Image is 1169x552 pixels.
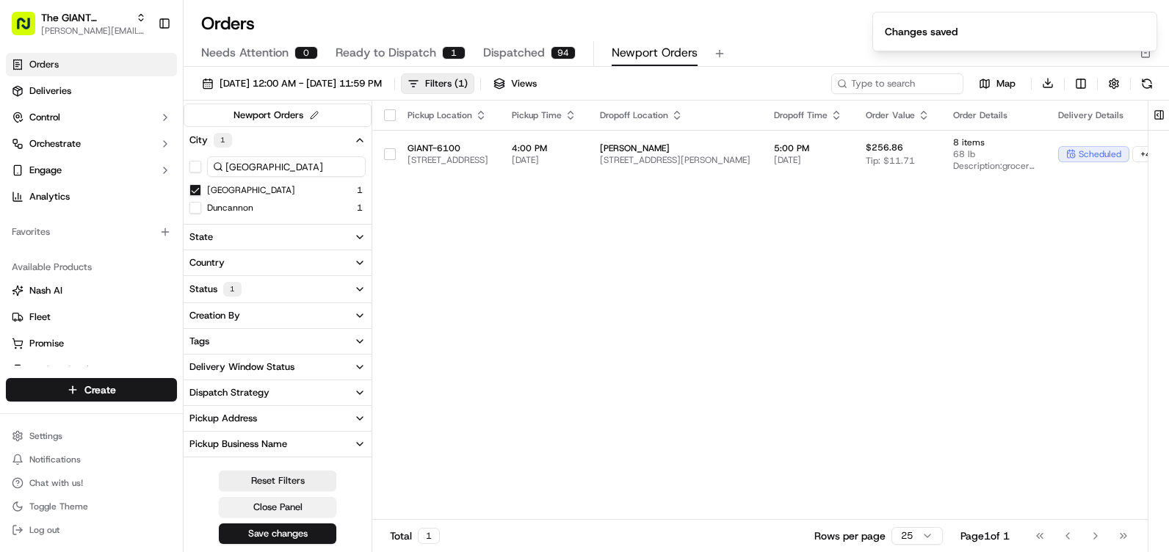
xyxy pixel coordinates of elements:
[12,363,171,377] a: Product Catalog
[511,77,537,90] span: Views
[6,520,177,540] button: Log out
[15,15,44,44] img: Nash
[29,310,51,324] span: Fleet
[1079,148,1121,160] span: scheduled
[357,184,363,196] span: 1
[953,109,1035,121] div: Order Details
[885,24,958,39] div: Changes saved
[774,142,842,154] span: 5:00 PM
[15,290,26,302] div: 📗
[189,463,269,476] div: Pickup First Name
[29,190,70,203] span: Analytics
[104,324,178,335] a: Powered byPylon
[357,202,363,214] span: 1
[29,430,62,442] span: Settings
[960,529,1010,543] div: Page 1 of 1
[219,523,336,544] button: Save changes
[442,46,466,59] div: 1
[866,109,930,121] div: Order Value
[50,140,241,155] div: Start new chat
[189,309,240,322] div: Creation By
[29,337,64,350] span: Promise
[189,256,225,269] div: Country
[118,283,242,309] a: 💻API Documentation
[189,335,209,348] div: Tags
[29,111,60,124] span: Control
[408,109,488,121] div: Pickup Location
[219,497,336,517] button: Close Panel
[201,44,289,62] span: Needs Attention
[487,73,543,94] button: Views
[6,255,177,279] div: Available Products
[12,310,171,324] a: Fleet
[408,142,488,154] span: GIANT-6100
[50,155,186,167] div: We're available if you need us!
[6,496,177,517] button: Toggle Theme
[6,53,177,76] a: Orders
[207,156,366,177] input: City
[15,59,267,82] p: Welcome 👋
[139,288,236,303] span: API Documentation
[512,142,576,154] span: 4:00 PM
[184,225,372,250] button: State
[29,524,59,536] span: Log out
[250,145,267,162] button: Start new chat
[401,73,474,94] button: Filters(1)
[1137,73,1157,94] button: Refresh
[12,284,171,297] a: Nash AI
[9,283,118,309] a: 📗Knowledge Base
[831,73,963,94] input: Type to search
[184,303,372,328] button: Creation By
[6,449,177,470] button: Notifications
[189,437,287,451] div: Pickup Business Name
[6,305,177,329] button: Fleet
[29,501,88,512] span: Toggle Theme
[814,529,886,543] p: Rows per page
[455,77,468,90] span: ( 1 )
[29,58,59,71] span: Orders
[6,279,177,302] button: Nash AI
[512,109,576,121] div: Pickup Time
[184,380,372,405] button: Dispatch Strategy
[953,160,1035,172] span: Description: grocery bags
[207,184,295,196] label: [GEOGRAPHIC_DATA]
[15,140,41,167] img: 1736555255976-a54dd68f-1ca7-489b-9aae-adbdc363a1c4
[6,185,177,208] a: Analytics
[294,46,318,59] div: 0
[41,25,146,37] button: [PERSON_NAME][EMAIL_ADDRESS][PERSON_NAME][DOMAIN_NAME]
[184,329,372,354] button: Tags
[866,155,915,167] span: Tip: $11.71
[6,6,152,41] button: The GIANT Company[PERSON_NAME][EMAIL_ADDRESS][PERSON_NAME][DOMAIN_NAME]
[38,95,264,110] input: Got a question? Start typing here...
[425,77,468,90] div: Filters
[189,282,242,297] div: Status
[219,471,336,491] button: Reset Filters
[195,73,388,94] button: [DATE] 12:00 AM - [DATE] 11:59 PM
[207,202,253,214] label: Duncannon
[6,79,177,103] a: Deliveries
[29,288,112,303] span: Knowledge Base
[228,188,267,206] button: See all
[124,290,136,302] div: 💻
[6,220,177,244] div: Favorites
[41,10,130,25] button: The GIANT Company
[336,44,436,62] span: Ready to Dispatch
[953,148,1035,160] span: 68 lb
[48,228,79,239] span: [DATE]
[969,75,1025,92] button: Map
[6,426,177,446] button: Settings
[408,154,488,166] span: [STREET_ADDRESS]
[29,84,71,98] span: Deliveries
[184,355,372,379] button: Delivery Window Status
[184,127,372,153] button: City1
[12,337,171,350] a: Promise
[189,360,294,374] div: Delivery Window Status
[6,332,177,355] button: Promise
[29,363,100,377] span: Product Catalog
[223,282,242,297] div: 1
[184,406,372,431] button: Pickup Address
